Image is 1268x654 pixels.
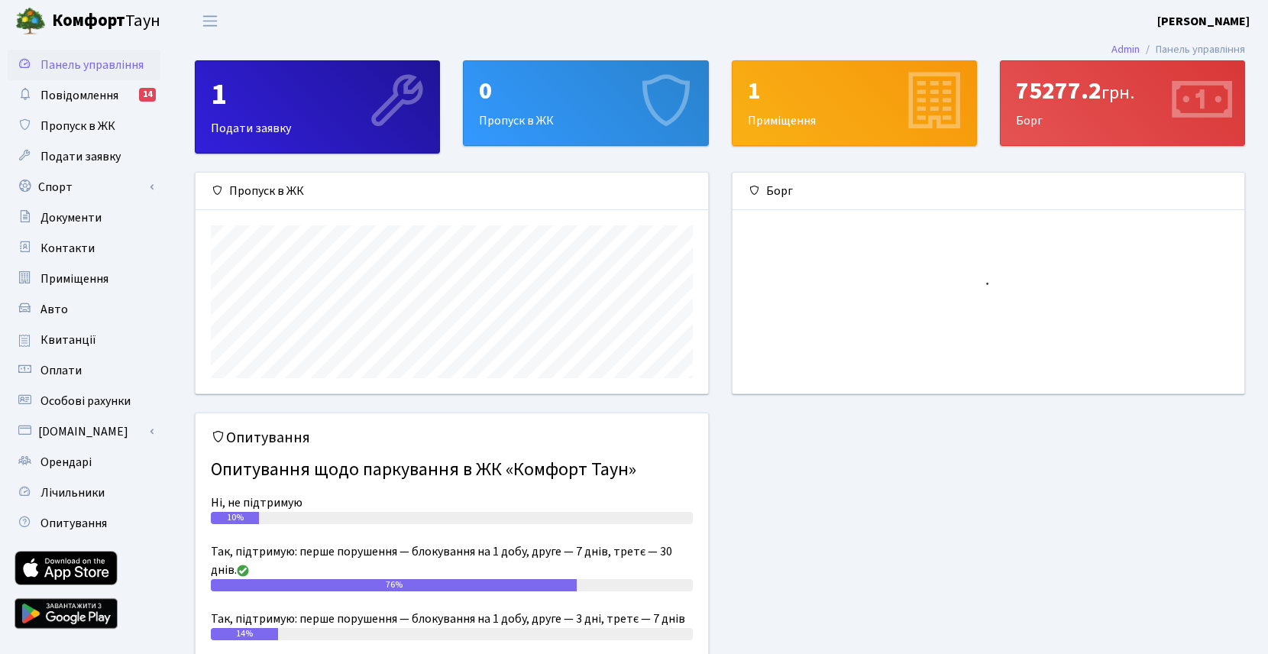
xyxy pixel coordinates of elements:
img: logo.png [15,6,46,37]
a: [PERSON_NAME] [1157,12,1250,31]
nav: breadcrumb [1088,34,1268,66]
a: Оплати [8,355,160,386]
span: Лічильники [40,484,105,501]
span: Документи [40,209,102,226]
a: Подати заявку [8,141,160,172]
span: Приміщення [40,270,108,287]
div: 14% [211,628,278,640]
h4: Опитування щодо паркування в ЖК «Комфорт Таун» [211,453,693,487]
div: Пропуск в ЖК [464,61,707,145]
span: грн. [1101,79,1134,106]
a: Документи [8,202,160,233]
h5: Опитування [211,429,693,447]
div: Борг [733,173,1245,210]
span: Опитування [40,515,107,532]
span: Контакти [40,240,95,257]
a: Опитування [8,508,160,539]
b: Комфорт [52,8,125,33]
span: Оплати [40,362,82,379]
a: Приміщення [8,264,160,294]
b: [PERSON_NAME] [1157,13,1250,30]
div: Так, підтримую: перше порушення — блокування на 1 добу, друге — 7 днів, третє — 30 днів. [211,542,693,579]
a: Особові рахунки [8,386,160,416]
span: Подати заявку [40,148,121,165]
div: 1 [748,76,961,105]
a: Admin [1111,41,1140,57]
div: Подати заявку [196,61,439,153]
div: 1 [211,76,424,113]
span: Квитанції [40,332,96,348]
a: Пропуск в ЖК [8,111,160,141]
div: Ні, не підтримую [211,494,693,512]
a: Лічильники [8,478,160,508]
span: Пропуск в ЖК [40,118,115,134]
div: Борг [1001,61,1244,145]
a: 1Подати заявку [195,60,440,154]
a: Спорт [8,172,160,202]
span: Панель управління [40,57,144,73]
a: Квитанції [8,325,160,355]
li: Панель управління [1140,41,1245,58]
a: Контакти [8,233,160,264]
a: Панель управління [8,50,160,80]
span: Авто [40,301,68,318]
div: 0 [479,76,692,105]
a: 0Пропуск в ЖК [463,60,708,146]
div: 76% [211,579,577,591]
div: 10% [211,512,259,524]
span: Повідомлення [40,87,118,104]
a: 1Приміщення [732,60,977,146]
div: 75277.2 [1016,76,1229,105]
span: Таун [52,8,160,34]
span: Орендарі [40,454,92,471]
a: Повідомлення14 [8,80,160,111]
a: Авто [8,294,160,325]
div: Так, підтримую: перше порушення — блокування на 1 добу, друге — 3 дні, третє — 7 днів [211,610,693,628]
div: 14 [139,88,156,102]
span: Особові рахунки [40,393,131,410]
button: Переключити навігацію [191,8,229,34]
a: [DOMAIN_NAME] [8,416,160,447]
div: Приміщення [733,61,976,145]
div: Пропуск в ЖК [196,173,708,210]
a: Орендарі [8,447,160,478]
